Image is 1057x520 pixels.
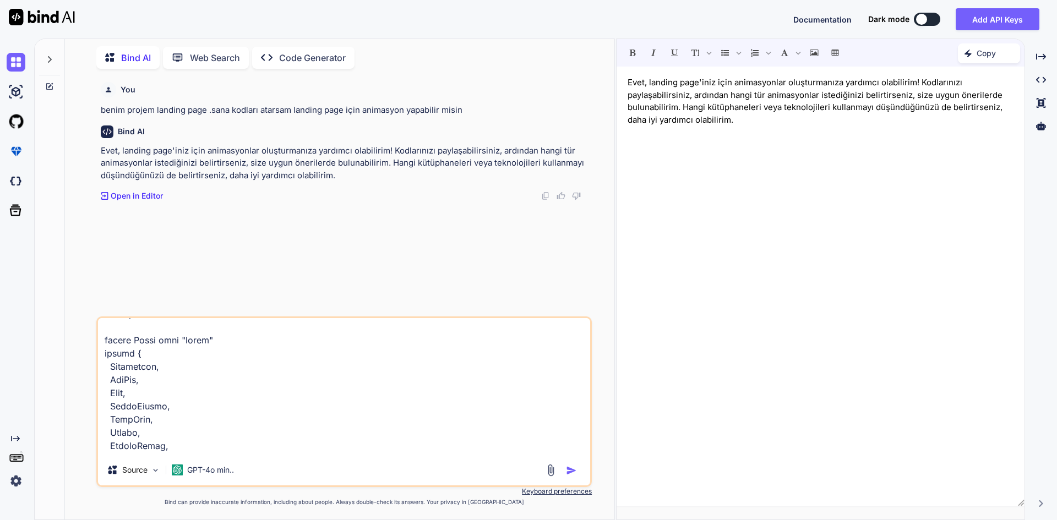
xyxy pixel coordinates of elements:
span: Italic [644,43,663,62]
p: Bind AI [121,51,151,64]
img: Bind AI [9,9,75,25]
span: Underline [664,43,684,62]
h6: You [121,84,135,95]
img: icon [566,465,577,476]
p: Evet, landing page'iniz için animasyonlar oluşturmanıza yardımcı olabilirim! Kodlarınızı paylaşab... [628,76,1014,126]
img: GPT-4o mini [172,464,183,475]
h6: Bind AI [118,126,145,137]
img: premium [7,142,25,161]
span: Bold [623,43,642,62]
img: darkCloudIdeIcon [7,172,25,190]
img: githubLight [7,112,25,131]
p: Open in Editor [111,190,163,201]
button: Documentation [793,14,852,25]
span: Insert Ordered List [745,43,773,62]
img: like [557,191,565,200]
p: Keyboard preferences [96,487,592,496]
p: Code Generator [279,51,346,64]
img: chat [7,53,25,72]
span: Insert table [825,43,845,62]
span: Insert Unordered List [715,43,744,62]
button: Add API Keys [956,8,1039,30]
img: copy [541,191,550,200]
span: Dark mode [868,14,909,25]
p: Source [122,464,148,475]
p: benim projem landing page .sana kodları atarsam landing page için animasyon yapabilir misin [101,104,590,117]
p: Web Search [190,51,240,64]
span: Font size [685,43,714,62]
p: Bind can provide inaccurate information, including about people. Always double-check its answers.... [96,498,592,506]
p: Evet, landing page'iniz için animasyonlar oluşturmanıza yardımcı olabilirim! Kodlarınızı paylaşab... [101,145,590,182]
span: Documentation [793,15,852,24]
p: GPT-4o min.. [187,464,234,475]
textarea: "lor ipsumd" sitame Conse, { adiPiscin, eliTsedd } eius "tempo" incidi { utlAbore } etdo "magn-al... [98,318,590,455]
p: Copy [977,48,996,59]
img: settings [7,472,25,490]
span: Font family [775,43,803,62]
img: ai-studio [7,83,25,101]
img: dislike [572,191,581,200]
img: Pick Models [151,466,160,475]
span: Insert Image [804,43,824,62]
img: attachment [544,464,557,477]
